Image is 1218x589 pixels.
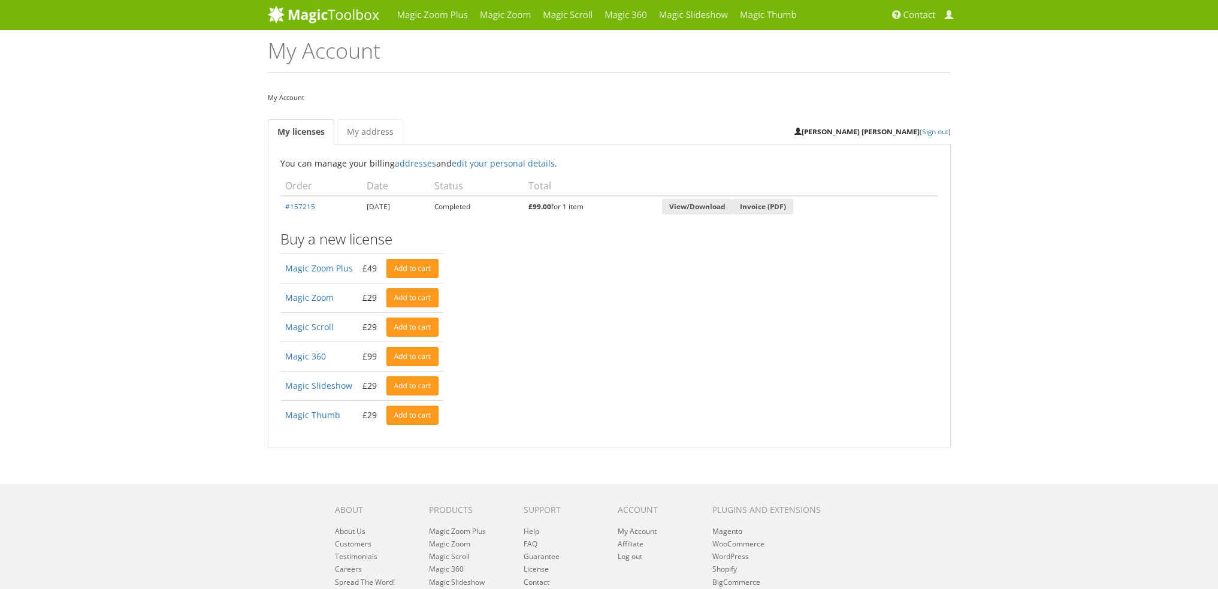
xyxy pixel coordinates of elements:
td: £29 [358,312,382,342]
a: Magic 360 [429,564,464,574]
a: Help [524,526,539,536]
a: Add to cart [386,259,439,278]
h6: Plugins and extensions [712,505,836,514]
a: Customers [335,539,371,549]
span: Total [528,179,551,192]
a: addresses [395,158,436,169]
a: Magic Zoom [429,539,470,549]
a: License [524,564,549,574]
span: Date [367,179,388,192]
nav: My Account [268,90,951,104]
h6: Account [618,505,694,514]
h6: Products [429,505,505,514]
a: Add to cart [386,406,439,425]
a: Add to cart [386,376,439,395]
a: Spread The Word! [335,577,395,587]
a: Guarantee [524,551,560,561]
bdi: 99.00 [528,201,551,211]
a: Magic Zoom [285,292,334,303]
a: View/Download [662,199,733,215]
span: Contact [903,9,936,21]
td: for 1 item [524,196,657,218]
time: [DATE] [367,201,390,211]
a: Sign out [922,126,948,136]
h6: About [335,505,411,514]
a: Add to cart [386,347,439,366]
img: MagicToolbox.com - Image tools for your website [268,5,379,23]
span: Status [434,179,463,192]
a: Magic Zoom Plus [429,526,486,536]
a: Add to cart [386,318,439,337]
a: FAQ [524,539,537,549]
a: About Us [335,526,365,536]
h3: Buy a new license [280,231,938,247]
p: You can manage your billing and . [280,156,938,170]
a: Magic Scroll [429,551,470,561]
a: Magic 360 [285,351,326,362]
a: Add to cart [386,288,439,307]
td: £29 [358,283,382,312]
a: Magic Thumb [285,409,340,421]
a: Careers [335,564,362,574]
td: £99 [358,342,382,371]
a: #157215 [285,201,315,211]
a: Affiliate [618,539,643,549]
a: edit your personal details [452,158,555,169]
a: My licenses [268,119,334,144]
a: WordPress [712,551,749,561]
a: My Account [618,526,657,536]
span: £ [528,201,533,211]
strong: [PERSON_NAME] [PERSON_NAME] [794,126,920,136]
a: WooCommerce [712,539,764,549]
a: My address [337,119,403,144]
a: Magento [712,526,742,536]
h1: My Account [268,39,951,73]
td: £29 [358,400,382,430]
h6: Support [524,505,600,514]
a: Log out [618,551,642,561]
td: £29 [358,371,382,400]
a: Shopify [712,564,737,574]
span: Order [285,179,312,192]
a: Magic Slideshow [285,380,352,391]
td: £49 [358,253,382,283]
a: Magic Scroll [285,321,334,333]
a: Testimonials [335,551,377,561]
a: Contact [524,577,549,587]
a: Magic Slideshow [429,577,485,587]
small: ( ) [794,126,951,136]
a: Invoice (PDF) [733,199,793,215]
a: BigCommerce [712,577,760,587]
td: Completed [430,196,524,218]
a: Magic Zoom Plus [285,262,353,274]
